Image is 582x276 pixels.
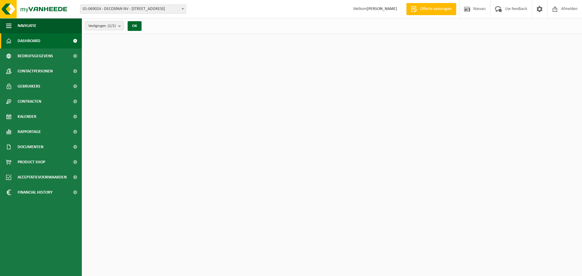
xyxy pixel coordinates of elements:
[18,48,53,64] span: Bedrijfsgegevens
[18,94,41,109] span: Contracten
[18,170,67,185] span: Acceptatievoorwaarden
[18,139,43,155] span: Documenten
[18,18,36,33] span: Navigatie
[18,185,52,200] span: Financial History
[85,21,124,30] button: Vestigingen(2/2)
[108,24,116,28] count: (2/2)
[18,64,53,79] span: Contactpersonen
[18,155,45,170] span: Product Shop
[18,124,41,139] span: Rapportage
[18,33,40,48] span: Dashboard
[18,109,36,124] span: Kalender
[80,5,186,14] span: 01-069024 - DECOSPAN NV - 8930 MENEN, LAGEWEG 33
[18,79,40,94] span: Gebruikers
[367,7,397,11] strong: [PERSON_NAME]
[88,22,116,31] span: Vestigingen
[128,21,142,31] button: OK
[419,6,453,12] span: Offerte aanvragen
[80,5,186,13] span: 01-069024 - DECOSPAN NV - 8930 MENEN, LAGEWEG 33
[406,3,456,15] a: Offerte aanvragen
